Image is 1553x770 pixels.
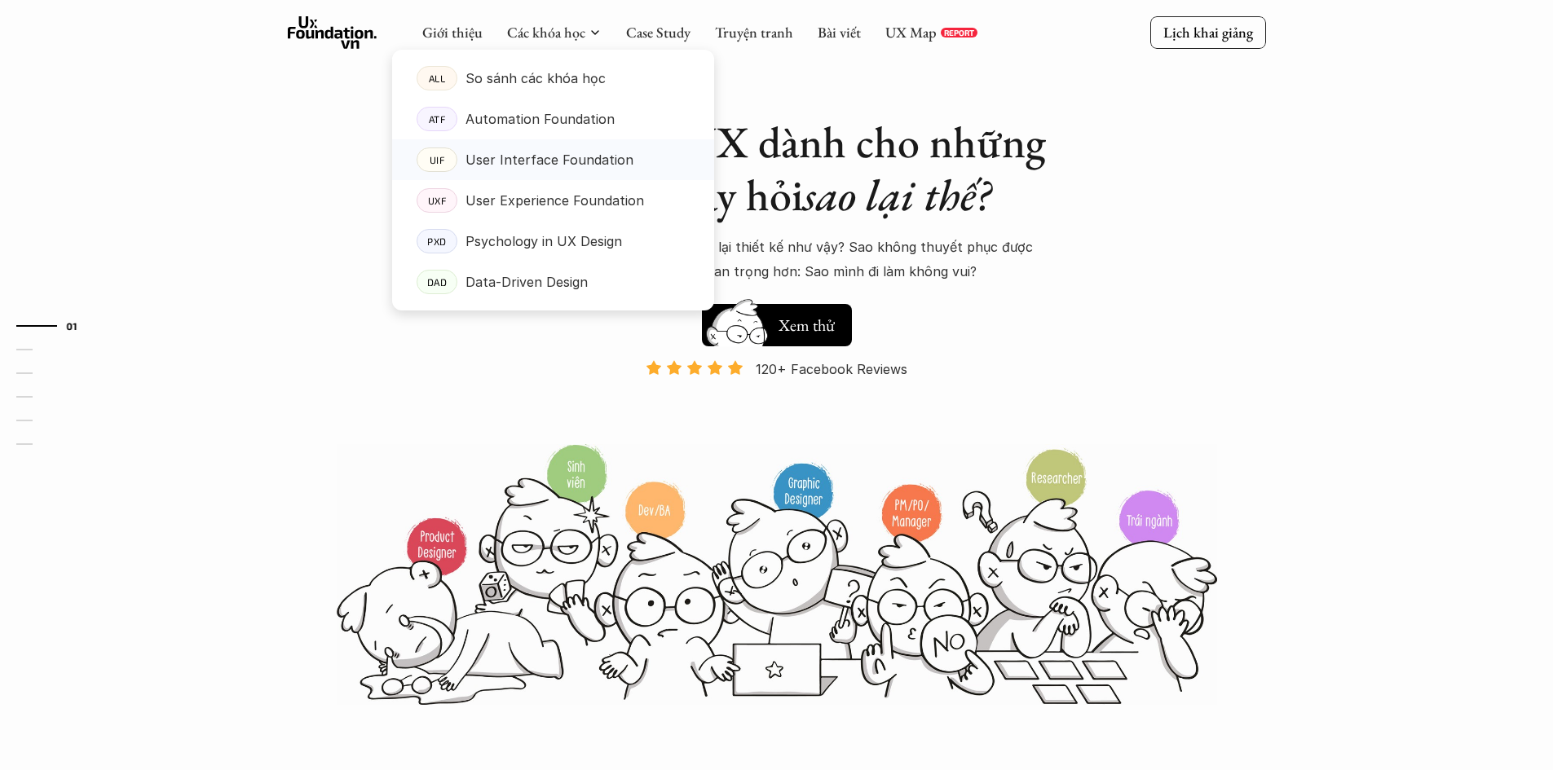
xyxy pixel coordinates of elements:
a: UIFUser Interface Foundation [392,139,714,180]
p: REPORT [944,28,974,37]
p: Automation Foundation [465,107,615,131]
p: UIF [429,154,444,165]
p: 120+ Facebook Reviews [756,357,907,381]
a: DADData-Driven Design [392,262,714,302]
p: Lịch khai giảng [1163,23,1253,42]
em: sao lại thế? [803,166,990,223]
p: PXD [427,235,447,247]
a: Truyện tranh [715,23,793,42]
a: Bài viết [818,23,861,42]
p: So sánh các khóa học [465,66,606,90]
p: Data-Driven Design [465,270,588,294]
a: Xem thử [702,296,852,346]
p: User Experience Foundation [465,188,644,213]
a: 120+ Facebook Reviews [632,359,922,442]
p: User Interface Foundation [465,147,633,172]
a: PXDPsychology in UX Design [392,221,714,262]
p: Psychology in UX Design [465,229,622,253]
a: Giới thiệu [422,23,483,42]
p: DAD [426,276,447,288]
a: ALLSo sánh các khóa học [392,58,714,99]
a: Case Study [626,23,690,42]
a: REPORT [941,28,977,37]
p: UXF [427,195,446,206]
a: ATFAutomation Foundation [392,99,714,139]
a: Lịch khai giảng [1150,16,1266,48]
h5: Xem thử [779,314,835,337]
a: UXFUser Experience Foundation [392,180,714,221]
a: UX Map [885,23,937,42]
strong: 01 [66,320,77,332]
p: ATF [428,113,445,125]
p: ALL [428,73,445,84]
a: 01 [16,316,94,336]
h1: Khóa học UX dành cho những người hay hỏi [492,116,1062,222]
p: Sao lại làm tính năng này? Sao lại thiết kế như vậy? Sao không thuyết phục được stakeholder? Hoặc... [492,235,1062,284]
a: Các khóa học [507,23,585,42]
